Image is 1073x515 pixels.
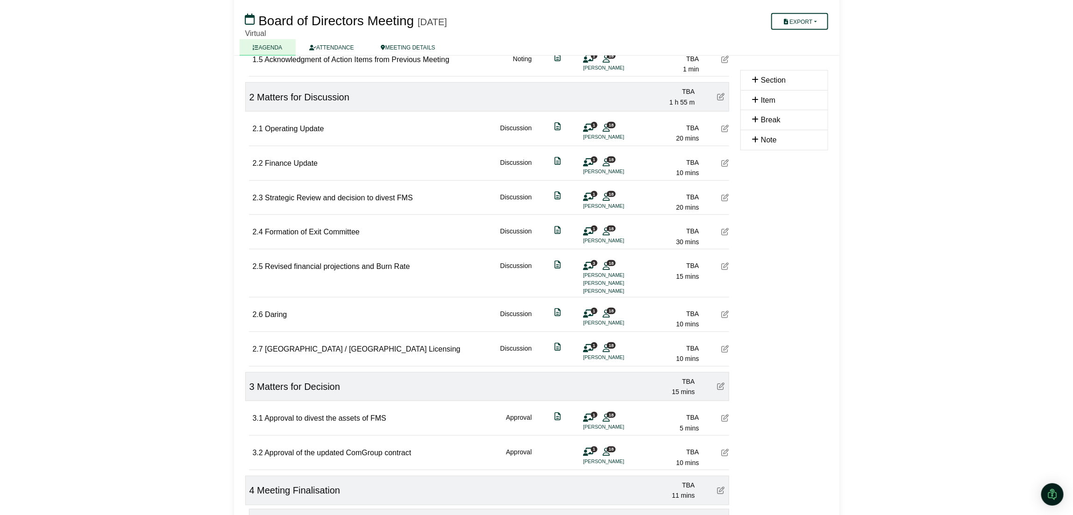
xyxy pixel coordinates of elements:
[634,343,699,353] div: TBA
[583,279,654,287] li: [PERSON_NAME]
[500,226,532,247] div: Discussion
[607,308,616,314] span: 18
[607,53,616,59] span: 18
[630,86,695,97] div: TBA
[583,287,654,295] li: [PERSON_NAME]
[676,273,699,280] span: 15 mins
[500,309,532,330] div: Discussion
[607,412,616,418] span: 18
[506,412,532,433] div: Approval
[253,159,263,167] span: 2.2
[296,39,367,56] a: ATTENDANCE
[506,447,532,468] div: Approval
[591,308,597,314] span: 1
[607,260,616,266] span: 18
[249,485,255,495] span: 4
[265,159,318,167] span: Finance Update
[591,412,597,418] span: 1
[634,157,699,168] div: TBA
[249,381,255,392] span: 3
[591,53,597,59] span: 1
[634,412,699,423] div: TBA
[513,54,532,75] div: Noting
[591,446,597,452] span: 1
[253,262,263,270] span: 2.5
[253,310,263,318] span: 2.6
[264,449,411,457] span: Approval of the updated ComGroup contract
[257,485,340,495] span: Meeting Finalisation
[676,355,699,362] span: 10 mins
[680,424,699,432] span: 5 mins
[634,54,699,64] div: TBA
[583,133,654,141] li: [PERSON_NAME]
[634,226,699,236] div: TBA
[264,414,386,422] span: Approval to divest the assets of FMS
[265,194,413,202] span: Strategic Review and decision to divest FMS
[634,447,699,457] div: TBA
[253,125,263,133] span: 2.1
[245,29,266,37] span: Virtual
[500,192,532,213] div: Discussion
[240,39,296,56] a: AGENDA
[634,309,699,319] div: TBA
[672,492,695,499] span: 11 mins
[634,123,699,133] div: TBA
[583,202,654,210] li: [PERSON_NAME]
[253,449,263,457] span: 3.2
[253,228,263,236] span: 2.4
[676,320,699,328] span: 10 mins
[683,65,699,73] span: 1 min
[676,238,699,246] span: 30 mins
[583,271,654,279] li: [PERSON_NAME]
[253,414,263,422] span: 3.1
[500,343,532,364] div: Discussion
[257,381,340,392] span: Matters for Decision
[583,237,654,245] li: [PERSON_NAME]
[591,191,597,197] span: 1
[607,446,616,452] span: 18
[591,122,597,128] span: 1
[591,260,597,266] span: 3
[583,423,654,431] li: [PERSON_NAME]
[265,310,287,318] span: Daring
[253,56,263,63] span: 1.5
[591,342,597,348] span: 1
[676,459,699,466] span: 10 mins
[264,56,449,63] span: Acknowledgment of Action Items from Previous Meeting
[607,226,616,232] span: 18
[672,388,695,395] span: 15 mins
[591,156,597,162] span: 1
[607,191,616,197] span: 18
[669,99,695,106] span: 1 h 55 m
[630,376,695,387] div: TBA
[761,96,775,104] span: Item
[583,353,654,361] li: [PERSON_NAME]
[583,64,654,72] li: [PERSON_NAME]
[258,14,414,28] span: Board of Directors Meeting
[607,342,616,348] span: 18
[761,116,781,124] span: Break
[591,226,597,232] span: 1
[265,228,360,236] span: Formation of Exit Committee
[607,122,616,128] span: 18
[676,134,699,142] span: 20 mins
[761,76,786,84] span: Section
[583,319,654,327] li: [PERSON_NAME]
[630,480,695,490] div: TBA
[249,92,255,102] span: 2
[253,194,263,202] span: 2.3
[607,156,616,162] span: 18
[500,261,532,295] div: Discussion
[253,345,263,353] span: 2.7
[583,458,654,466] li: [PERSON_NAME]
[676,204,699,211] span: 20 mins
[265,125,324,133] span: Operating Update
[583,168,654,176] li: [PERSON_NAME]
[500,123,532,144] div: Discussion
[676,169,699,176] span: 10 mins
[634,192,699,202] div: TBA
[771,13,828,30] button: Export
[265,345,460,353] span: [GEOGRAPHIC_DATA] / [GEOGRAPHIC_DATA] Licensing
[257,92,349,102] span: Matters for Discussion
[500,157,532,178] div: Discussion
